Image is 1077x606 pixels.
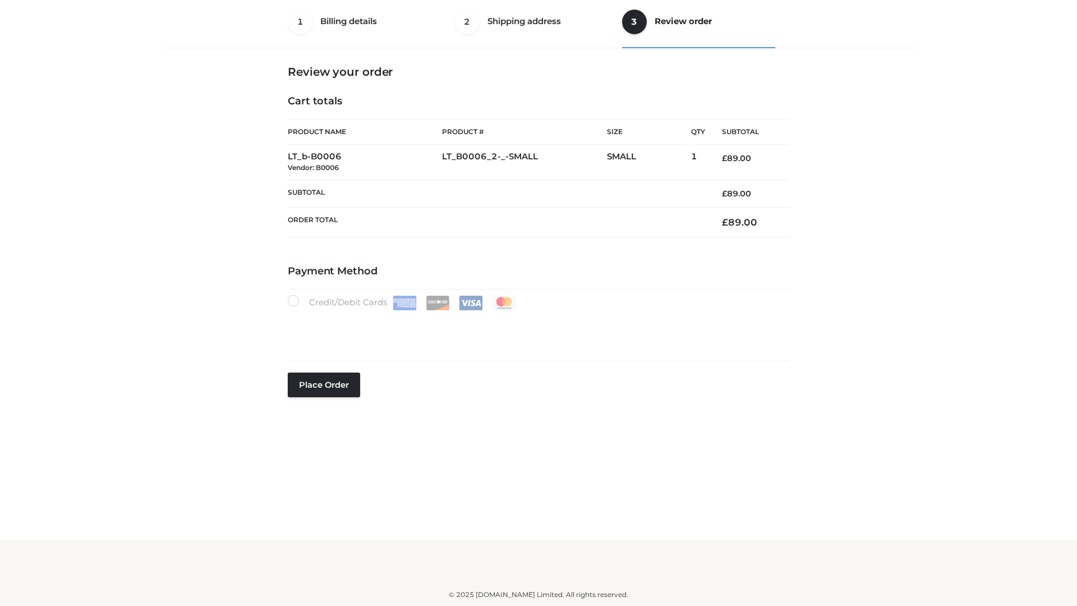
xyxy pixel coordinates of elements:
td: SMALL [607,145,691,180]
th: Subtotal [705,120,789,145]
th: Order Total [288,208,705,237]
th: Size [607,120,685,145]
th: Product Name [288,119,442,145]
span: £ [722,217,728,228]
img: Amex [393,296,417,310]
h4: Cart totals [288,95,789,108]
img: Visa [459,296,483,310]
label: Credit/Debit Cards [288,295,517,310]
img: Mastercard [492,296,516,310]
div: © 2025 [DOMAIN_NAME] Limited. All rights reserved. [167,589,910,600]
bdi: 89.00 [722,189,751,199]
small: Vendor: B0006 [288,163,339,172]
span: £ [722,189,727,199]
td: LT_B0006_2-_-SMALL [442,145,607,180]
td: LT_b-B0006 [288,145,442,180]
th: Subtotal [288,180,705,207]
span: £ [722,153,727,163]
button: Place order [288,373,360,397]
td: 1 [691,145,705,180]
h3: Review your order [288,65,789,79]
th: Product # [442,119,607,145]
img: Discover [426,296,450,310]
h4: Payment Method [288,265,789,278]
th: Qty [691,119,705,145]
bdi: 89.00 [722,153,751,163]
iframe: Secure payment input frame [286,308,787,349]
bdi: 89.00 [722,217,757,228]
